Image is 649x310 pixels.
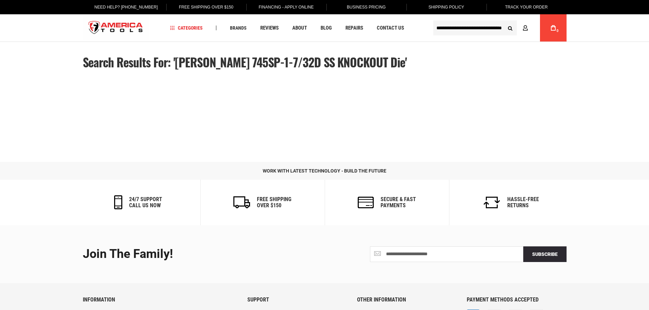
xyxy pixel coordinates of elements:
h6: INFORMATION [83,297,237,303]
h6: Free Shipping Over $150 [257,196,291,208]
span: Categories [170,26,203,30]
a: Categories [167,23,206,33]
h6: secure & fast payments [381,196,416,208]
a: Blog [318,23,335,33]
h6: OTHER INFORMATION [357,297,457,303]
button: Subscribe [523,246,567,262]
span: Repairs [345,26,363,31]
span: About [292,26,307,31]
h6: PAYMENT METHODS ACCEPTED [467,297,566,303]
span: Shipping Policy [429,5,464,10]
h6: SUPPORT [247,297,347,303]
span: Contact Us [377,26,404,31]
a: Contact Us [374,23,407,33]
h6: Hassle-Free Returns [507,196,539,208]
a: Repairs [342,23,366,33]
a: Reviews [257,23,282,33]
a: Brands [227,23,250,33]
h6: 24/7 support call us now [129,196,162,208]
span: Blog [321,26,332,31]
button: Search [504,21,517,34]
a: 0 [547,14,560,42]
span: 0 [557,29,559,33]
div: Join the Family! [83,247,320,261]
span: Subscribe [532,251,558,257]
span: Brands [230,26,247,30]
a: store logo [83,15,149,41]
img: America Tools [83,15,149,41]
span: Search results for: '[PERSON_NAME] 745SP-1-7/32D SS KNOCKOUT die' [83,53,407,71]
span: Reviews [260,26,279,31]
a: About [289,23,310,33]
